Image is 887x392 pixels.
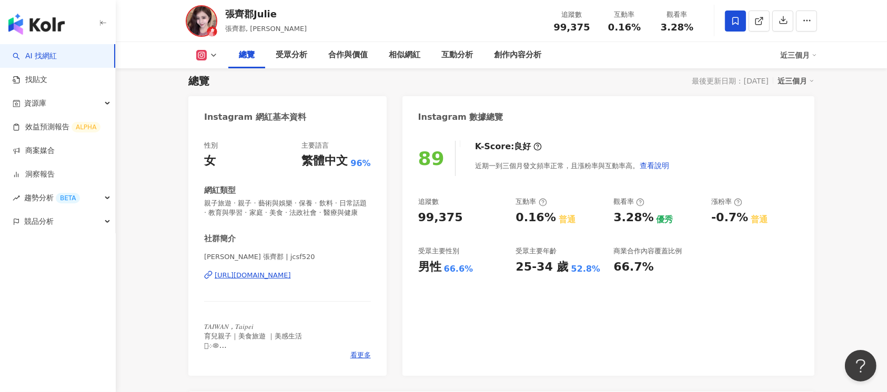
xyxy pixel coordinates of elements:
[418,210,463,226] div: 99,375
[780,47,817,64] div: 近三個月
[225,7,307,20] div: 張齊郡Julie
[516,246,557,256] div: 受眾主要年齡
[215,271,291,280] div: [URL][DOMAIN_NAME]
[301,153,348,169] div: 繁體中文
[204,141,218,150] div: 性別
[711,197,742,207] div: 漲粉率
[350,350,371,360] span: 看更多
[8,14,65,35] img: logo
[657,9,697,20] div: 觀看率
[204,271,371,280] a: [URL][DOMAIN_NAME]
[13,146,55,156] a: 商案媒合
[515,141,531,152] div: 良好
[778,74,814,88] div: 近三個月
[204,111,306,123] div: Instagram 網紅基本資料
[204,199,371,218] span: 親子旅遊 · 親子 · 藝術與娛樂 · 保養 · 飲料 · 日常話題 · 教育與學習 · 家庭 · 美食 · 法政社會 · 醫療與健康
[276,49,307,61] div: 受眾分析
[13,51,57,61] a: searchAI 找網紅
[613,210,653,226] div: 3.28%
[494,49,541,61] div: 創作內容分析
[613,259,653,275] div: 66.7%
[13,169,55,180] a: 洞察報告
[516,259,568,275] div: 25-34 歲
[24,186,80,210] span: 趨勢分析
[418,246,459,256] div: 受眾主要性別
[204,153,216,169] div: 女
[13,75,47,85] a: 找貼文
[418,197,439,207] div: 追蹤數
[444,263,473,275] div: 66.6%
[845,350,876,381] iframe: Help Scout Beacon - Open
[553,22,590,33] span: 99,375
[640,161,669,170] span: 查看說明
[661,22,693,33] span: 3.28%
[239,49,255,61] div: 總覽
[692,77,769,85] div: 最後更新日期：[DATE]
[13,122,100,132] a: 效益預測報告ALPHA
[475,141,542,152] div: K-Score :
[301,141,329,150] div: 主要語言
[559,214,576,225] div: 普通
[186,5,217,37] img: KOL Avatar
[418,259,441,275] div: 男性
[613,246,682,256] div: 商業合作內容覆蓋比例
[350,158,370,169] span: 96%
[657,214,673,225] div: 優秀
[608,22,641,33] span: 0.16%
[56,193,80,203] div: BETA
[204,233,236,244] div: 社群簡介
[24,91,46,115] span: 資源庫
[571,263,601,275] div: 52.8%
[613,197,644,207] div: 觀看率
[24,210,54,233] span: 競品分析
[751,214,768,225] div: 普通
[604,9,644,20] div: 互動率
[516,197,547,207] div: 互動率
[328,49,368,61] div: 合作與價值
[475,155,670,176] div: 近期一到三個月發文頻率正常，且漲粉率與互動率高。
[188,74,209,88] div: 總覽
[418,111,503,123] div: Instagram 數據總覽
[204,252,371,262] span: [PERSON_NAME] 張齊郡 | jcsf520
[389,49,420,61] div: 相似網紅
[418,148,445,169] div: 89
[711,210,748,226] div: -0.7%
[13,194,20,202] span: rise
[516,210,556,226] div: 0.16%
[441,49,473,61] div: 互動分析
[225,25,307,33] span: 張齊郡, [PERSON_NAME]
[204,185,236,196] div: 網紅類型
[552,9,592,20] div: 追蹤數
[639,155,670,176] button: 查看說明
